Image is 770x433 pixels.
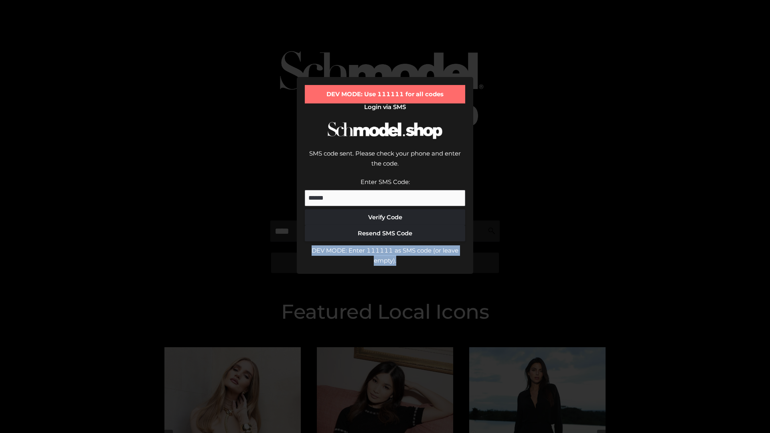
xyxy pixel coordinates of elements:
div: DEV MODE: Enter 111111 as SMS code (or leave empty). [305,245,465,266]
img: Schmodel Logo [325,115,445,146]
button: Verify Code [305,209,465,225]
h2: Login via SMS [305,103,465,111]
div: SMS code sent. Please check your phone and enter the code. [305,148,465,177]
button: Resend SMS Code [305,225,465,241]
label: Enter SMS Code: [361,178,410,186]
div: DEV MODE: Use 111111 for all codes [305,85,465,103]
